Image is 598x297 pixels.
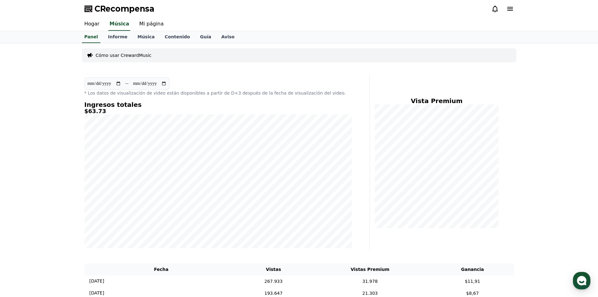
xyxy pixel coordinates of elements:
font: Ganancia [461,267,484,272]
font: * Los datos de visualización de video están disponibles a partir de D+3 después de la fecha de vi... [84,91,346,96]
a: Hogar [79,18,105,31]
font: Panel [84,34,98,39]
a: Aviso [216,31,240,43]
font: Informe [108,34,127,39]
font: Contenido [165,34,190,39]
font: Hogar [84,21,100,27]
font: Vista Premium [411,97,463,105]
font: Música [137,34,155,39]
font: Aviso [221,34,234,39]
a: Cómo usar CrewardMusic [96,52,152,58]
font: Vistas Premium [351,267,390,272]
font: Música [110,21,129,27]
font: $8,67 [466,290,479,295]
font: Mi página [139,21,164,27]
font: 21.303 [362,290,378,295]
font: Ingresos totales [84,101,142,108]
font: 193.647 [264,290,283,295]
font: [DATE] [89,290,104,295]
a: Mi página [134,18,169,31]
a: CRecompensa [84,4,154,14]
a: Música [108,18,131,31]
a: Informe [103,31,132,43]
a: Música [132,31,160,43]
a: Guía [195,31,216,43]
font: Cómo usar CrewardMusic [96,53,152,58]
a: Contenido [160,31,195,43]
font: $63.73 [84,108,106,114]
font: [DATE] [89,278,104,283]
font: Fecha [154,267,168,272]
font: 31.978 [362,278,378,283]
a: Panel [82,31,101,43]
font: $11,91 [465,278,480,283]
font: Guía [200,34,211,39]
font: CRecompensa [94,4,154,13]
font: 267.933 [264,278,283,283]
font: ~ [125,80,129,86]
font: Vistas [266,267,281,272]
